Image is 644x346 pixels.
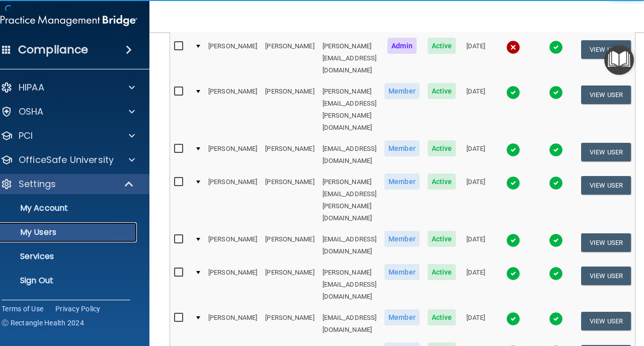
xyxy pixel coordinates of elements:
td: [PERSON_NAME] [204,307,261,340]
td: [DATE] [460,307,492,340]
button: View User [581,233,631,252]
img: PMB logo [1,11,137,31]
button: View User [581,85,631,104]
button: View User [581,143,631,161]
span: Member [384,231,420,247]
td: [DATE] [460,262,492,307]
h4: Compliance [18,43,88,57]
td: [PERSON_NAME] [261,307,318,340]
td: [PERSON_NAME] [261,171,318,229]
td: [EMAIL_ADDRESS][DOMAIN_NAME] [318,229,381,262]
img: tick.e7d51cea.svg [506,176,520,190]
button: Open Resource Center [604,45,634,75]
span: Ⓒ Rectangle Health 2024 [2,318,84,328]
iframe: Drift Widget Chat Controller [470,275,632,315]
span: Member [384,140,420,156]
span: Active [428,83,456,99]
button: View User [581,40,631,59]
a: PCI [1,130,135,142]
td: [PERSON_NAME][EMAIL_ADDRESS][DOMAIN_NAME] [318,36,381,81]
a: OSHA [1,106,135,118]
img: cross.ca9f0e7f.svg [506,40,520,54]
p: OSHA [19,106,44,118]
img: tick.e7d51cea.svg [506,233,520,247]
a: Privacy Policy [55,304,101,314]
a: Settings [1,178,134,190]
span: Admin [387,38,417,54]
td: [DATE] [460,138,492,171]
a: HIPAA [1,81,135,94]
p: HIPAA [19,81,44,94]
td: [PERSON_NAME] [261,36,318,81]
td: [EMAIL_ADDRESS][DOMAIN_NAME] [318,138,381,171]
span: Active [428,174,456,190]
span: Member [384,83,420,99]
p: OfficeSafe University [19,154,114,166]
td: [PERSON_NAME] [204,138,261,171]
p: PCI [19,130,33,142]
td: [PERSON_NAME] [204,229,261,262]
button: View User [581,267,631,285]
span: Active [428,264,456,280]
td: [PERSON_NAME] [261,81,318,138]
span: Member [384,309,420,325]
img: tick.e7d51cea.svg [549,312,563,326]
span: Active [428,140,456,156]
img: tick.e7d51cea.svg [549,267,563,281]
img: tick.e7d51cea.svg [506,143,520,157]
span: Active [428,309,456,325]
td: [PERSON_NAME][EMAIL_ADDRESS][PERSON_NAME][DOMAIN_NAME] [318,81,381,138]
td: [DATE] [460,36,492,81]
span: Member [384,174,420,190]
td: [PERSON_NAME] [204,36,261,81]
td: [PERSON_NAME][EMAIL_ADDRESS][PERSON_NAME][DOMAIN_NAME] [318,171,381,229]
img: tick.e7d51cea.svg [549,176,563,190]
span: Member [384,264,420,280]
span: Active [428,38,456,54]
img: tick.e7d51cea.svg [549,233,563,247]
img: tick.e7d51cea.svg [549,143,563,157]
button: View User [581,176,631,195]
img: tick.e7d51cea.svg [549,40,563,54]
td: [DATE] [460,171,492,229]
td: [EMAIL_ADDRESS][DOMAIN_NAME] [318,307,381,340]
td: [DATE] [460,229,492,262]
td: [PERSON_NAME] [261,229,318,262]
a: Terms of Use [2,304,43,314]
span: Active [428,231,456,247]
img: tick.e7d51cea.svg [549,85,563,100]
img: tick.e7d51cea.svg [506,85,520,100]
p: Settings [19,178,56,190]
td: [PERSON_NAME] [261,138,318,171]
td: [PERSON_NAME][EMAIL_ADDRESS][DOMAIN_NAME] [318,262,381,307]
td: [DATE] [460,81,492,138]
td: [PERSON_NAME] [204,262,261,307]
td: [PERSON_NAME] [204,81,261,138]
a: OfficeSafe University [1,154,135,166]
td: [PERSON_NAME] [204,171,261,229]
td: [PERSON_NAME] [261,262,318,307]
img: tick.e7d51cea.svg [506,312,520,326]
img: tick.e7d51cea.svg [506,267,520,281]
button: View User [581,312,631,330]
